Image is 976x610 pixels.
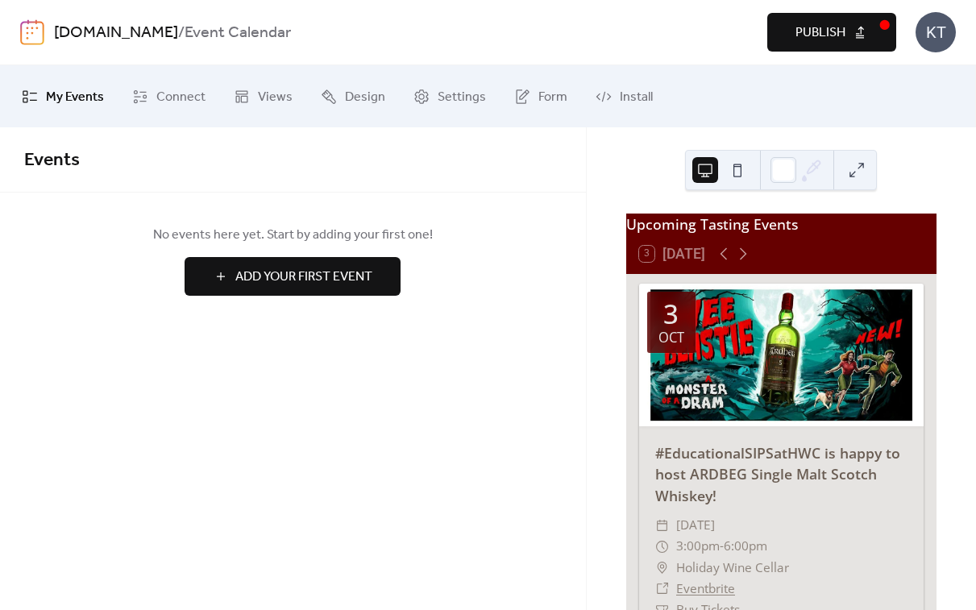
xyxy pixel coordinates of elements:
[676,558,789,579] span: Holiday Wine Cellar
[724,536,767,557] span: 6:00pm
[178,18,185,48] b: /
[795,23,845,43] span: Publish
[345,85,385,110] span: Design
[584,72,665,121] a: Install
[655,558,670,579] div: ​
[676,536,720,557] span: 3:00pm
[46,85,104,110] span: My Events
[658,331,684,345] div: Oct
[54,18,178,48] a: [DOMAIN_NAME]
[502,72,579,121] a: Form
[620,85,653,110] span: Install
[156,85,206,110] span: Connect
[185,257,401,296] button: Add Your First Event
[401,72,498,121] a: Settings
[676,515,715,536] span: [DATE]
[767,13,896,52] button: Publish
[655,536,670,557] div: ​
[676,580,735,597] a: Eventbrite
[655,515,670,536] div: ​
[24,257,562,296] a: Add Your First Event
[663,301,679,327] div: 3
[655,579,670,600] div: ​
[185,18,291,48] b: Event Calendar
[222,72,305,121] a: Views
[120,72,218,121] a: Connect
[626,214,937,234] div: Upcoming Tasting Events
[24,143,80,178] span: Events
[10,72,116,121] a: My Events
[720,536,724,557] span: -
[24,226,562,245] span: No events here yet. Start by adding your first one!
[655,443,900,505] a: #EducationalSIPSatHWC is happy to host ARDBEG Single Malt Scotch Whiskey!
[258,85,293,110] span: Views
[438,85,486,110] span: Settings
[20,19,44,45] img: logo
[538,85,567,110] span: Form
[309,72,397,121] a: Design
[235,268,372,287] span: Add Your First Event
[916,12,956,52] div: KT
